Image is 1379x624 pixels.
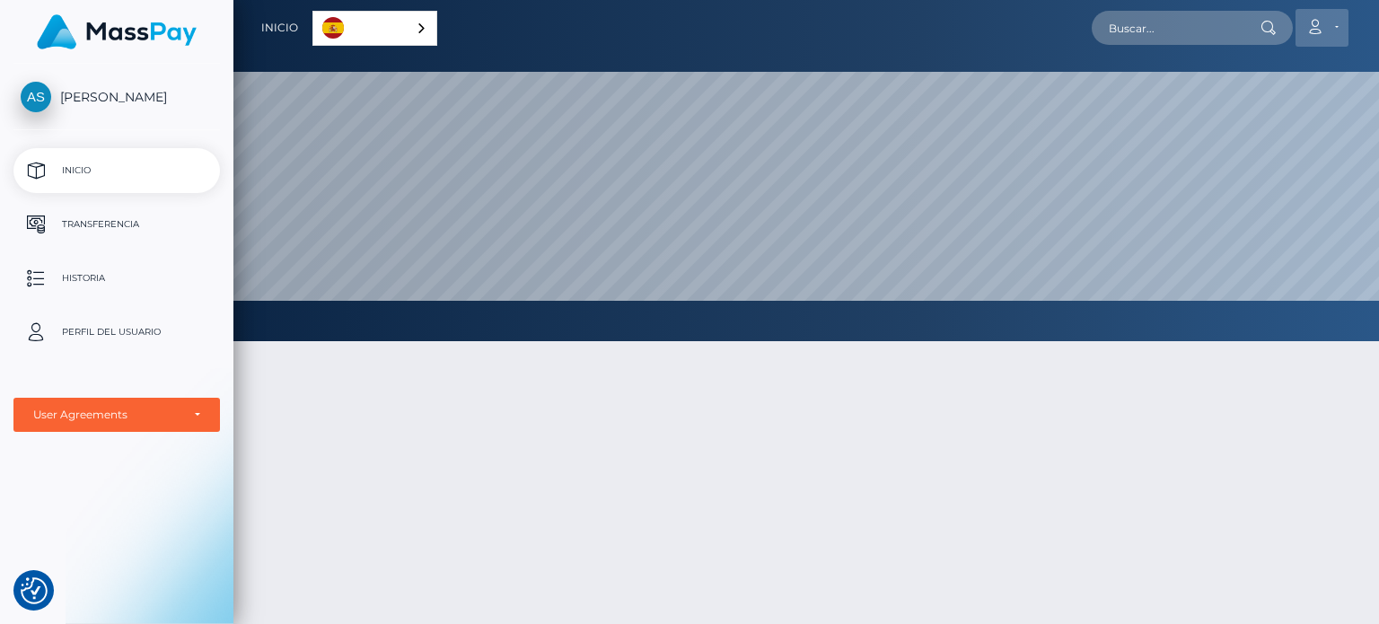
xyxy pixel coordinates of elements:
a: Inicio [13,148,220,193]
a: Perfil del usuario [13,310,220,355]
button: User Agreements [13,398,220,432]
span: [PERSON_NAME] [13,89,220,105]
div: User Agreements [33,408,180,422]
button: Consent Preferences [21,577,48,604]
a: Español [313,12,436,45]
a: Historia [13,256,220,301]
div: Language [312,11,437,46]
img: MassPay [37,14,197,49]
p: Transferencia [21,211,213,238]
p: Perfil del usuario [21,319,213,346]
img: Revisit consent button [21,577,48,604]
a: Inicio [261,9,298,47]
input: Buscar... [1092,11,1260,45]
aside: Language selected: Español [312,11,437,46]
a: Transferencia [13,202,220,247]
p: Inicio [21,157,213,184]
p: Historia [21,265,213,292]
